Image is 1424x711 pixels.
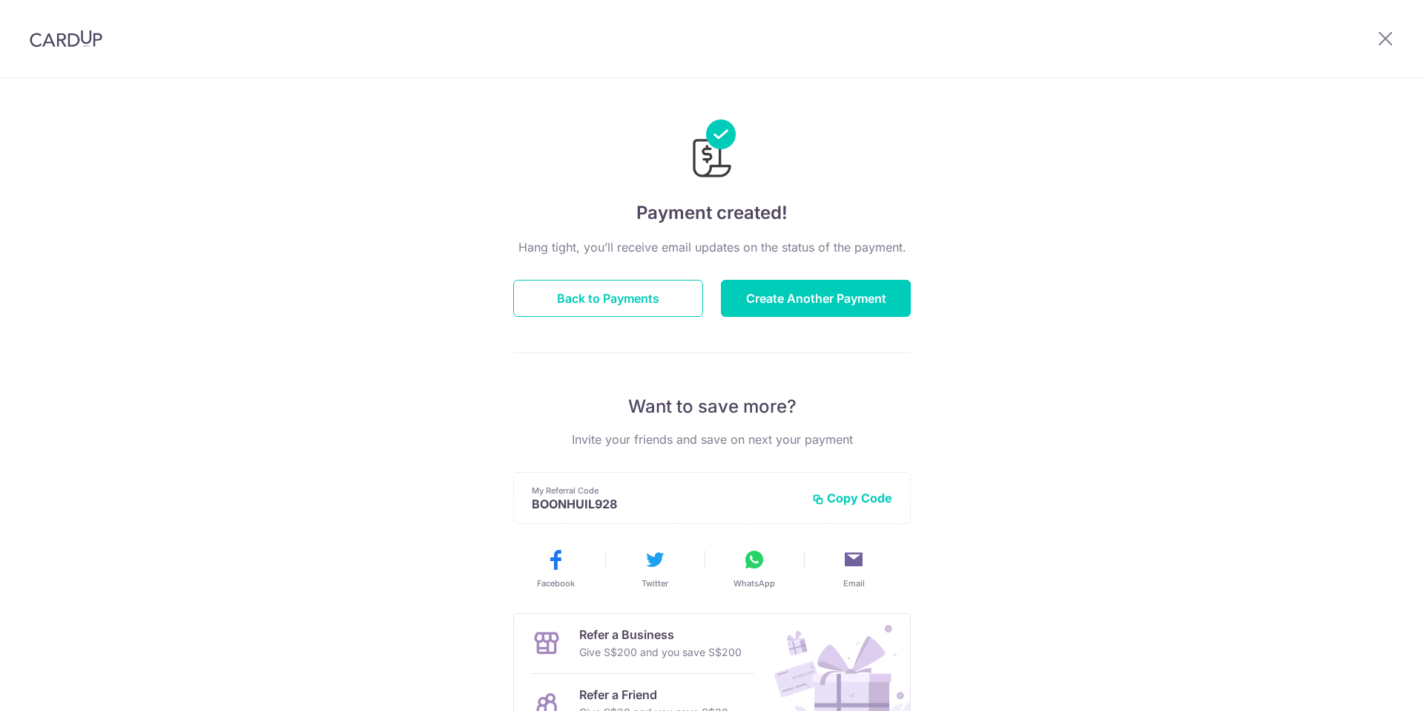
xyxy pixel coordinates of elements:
img: CardUp [30,30,102,47]
span: Twitter [642,577,668,589]
button: Copy Code [812,491,892,505]
p: Invite your friends and save on next your payment [513,430,911,448]
h4: Payment created! [513,200,911,226]
p: Hang tight, you’ll receive email updates on the status of the payment. [513,238,911,256]
p: Give S$200 and you save S$200 [579,643,742,661]
button: Back to Payments [513,280,703,317]
p: BOONHUIL928 [532,497,800,511]
button: Create Another Payment [721,280,911,317]
button: Email [810,548,897,589]
button: Twitter [611,548,699,589]
img: Payments [688,119,736,182]
span: Email [843,577,865,589]
p: Want to save more? [513,395,911,419]
button: Facebook [512,548,599,589]
p: Refer a Friend [579,686,728,704]
p: My Referral Code [532,485,800,497]
p: Refer a Business [579,626,742,643]
button: WhatsApp [711,548,798,589]
span: WhatsApp [734,577,775,589]
span: Facebook [537,577,575,589]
